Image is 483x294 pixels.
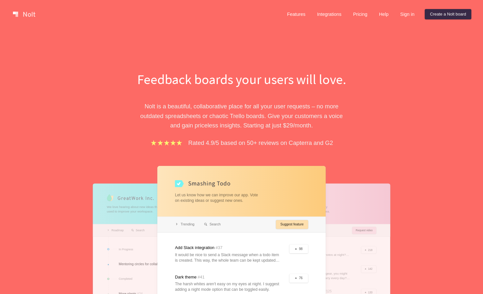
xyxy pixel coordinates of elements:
[130,70,353,89] h1: Feedback boards your users will love.
[282,9,311,19] a: Features
[130,102,353,130] p: Nolt is a beautiful, collaborative place for all your user requests – no more outdated spreadshee...
[312,9,346,19] a: Integrations
[348,9,373,19] a: Pricing
[425,9,471,19] a: Create a Nolt board
[395,9,420,19] a: Sign in
[188,138,333,147] p: Rated 4.9/5 based on 50+ reviews on Capterra and G2
[374,9,394,19] a: Help
[150,139,183,147] img: stars.b067e34983.png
